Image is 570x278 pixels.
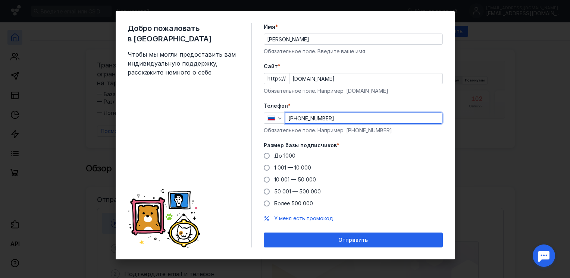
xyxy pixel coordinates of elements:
[264,63,278,70] span: Cайт
[264,48,443,55] div: Обязательное поле. Введите ваше имя
[128,23,239,44] span: Добро пожаловать в [GEOGRAPHIC_DATA]
[274,152,295,159] span: До 1000
[274,164,311,171] span: 1 001 — 10 000
[264,233,443,247] button: Отправить
[264,23,275,31] span: Имя
[274,176,316,183] span: 10 001 — 50 000
[264,87,443,95] div: Обязательное поле. Например: [DOMAIN_NAME]
[264,142,337,149] span: Размер базы подписчиков
[264,127,443,134] div: Обязательное поле. Например: [PHONE_NUMBER]
[274,215,333,221] span: У меня есть промокод
[274,200,313,206] span: Более 500 000
[128,50,239,77] span: Чтобы мы могли предоставить вам индивидуальную поддержку, расскажите немного о себе
[274,215,333,222] button: У меня есть промокод
[338,237,368,243] span: Отправить
[274,188,321,195] span: 50 001 — 500 000
[264,102,288,110] span: Телефон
